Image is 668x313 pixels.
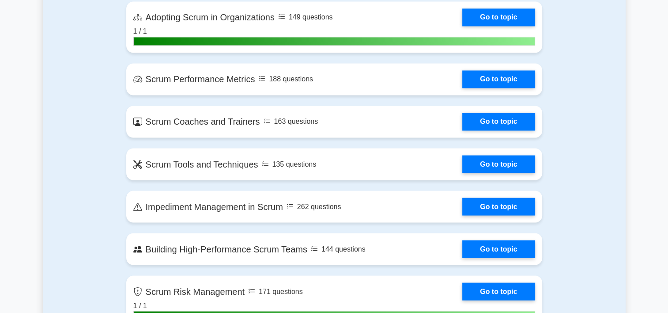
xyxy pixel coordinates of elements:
a: Go to topic [462,70,535,88]
a: Go to topic [462,8,535,26]
a: Go to topic [462,282,535,300]
a: Go to topic [462,155,535,173]
a: Go to topic [462,113,535,130]
a: Go to topic [462,198,535,215]
a: Go to topic [462,240,535,258]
